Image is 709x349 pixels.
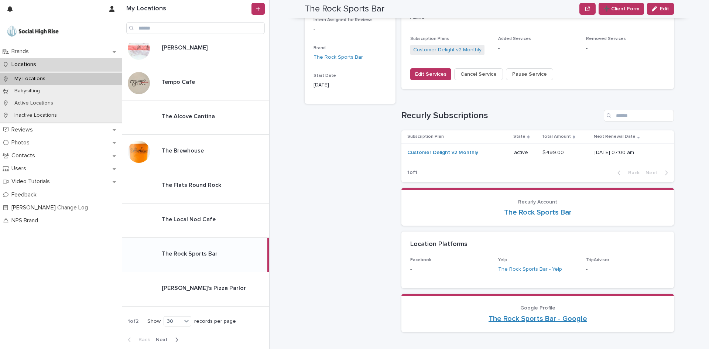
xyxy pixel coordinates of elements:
a: The Rock Sports BarThe Rock Sports Bar [122,238,269,272]
span: Intern Assigned for Reviews [314,18,373,22]
span: Cancel Service [460,71,497,78]
p: Next Renewal Date [594,133,636,141]
p: The Rock Sports Bar [162,249,219,257]
p: Reviews [8,126,39,133]
h1: Recurly Subscriptions [401,110,601,121]
span: Edit [660,6,669,11]
a: [PERSON_NAME]'s Pizza Parlor[PERSON_NAME]'s Pizza Parlor [122,272,269,307]
p: Brands [8,48,35,55]
p: [DATE] [314,81,387,89]
button: Edit Services [410,68,451,80]
img: o5DnuTxEQV6sW9jFYBBf [6,24,60,39]
input: Search [604,110,674,122]
a: Tempo CafeTempo Cafe [122,66,269,100]
h2: Location Platforms [410,240,467,249]
span: Added Services [498,37,531,41]
span: Facebook [410,258,431,262]
span: Back [134,337,150,342]
p: Users [8,165,32,172]
p: Feedback [8,191,42,198]
a: Customer Delight v2 Monthly [407,150,478,156]
p: [DATE] 07:00 am [595,150,662,156]
p: The Local Nod Cafe [162,215,217,223]
button: Next [153,336,184,343]
button: ➕ Client Form [599,3,644,15]
a: The Rock Sports Bar [314,54,363,61]
button: Back [612,170,643,176]
p: - [314,26,387,34]
p: The Flats Round Rock [162,180,223,189]
p: Active Locations [8,100,59,106]
span: ➕ Client Form [603,5,639,13]
p: Subscription Plan [407,133,444,141]
button: Edit [647,3,674,15]
p: State [513,133,525,141]
p: Total Amount [542,133,571,141]
p: Contacts [8,152,41,159]
p: Inactive Locations [8,112,63,119]
p: Photos [8,139,35,146]
span: Removed Services [586,37,626,41]
span: Edit Services [415,71,446,78]
a: The Rock Sports Bar [504,208,572,217]
span: Next [156,337,172,342]
p: Show [147,318,161,325]
p: [PERSON_NAME] Change Log [8,204,94,211]
span: Recurly Account [518,199,557,205]
span: Subscription Plans [410,37,449,41]
span: Next [645,170,662,175]
p: NPS Brand [8,217,44,224]
a: The Rock Sports Bar - Yelp [498,266,562,273]
p: active [514,150,537,156]
div: 30 [164,318,182,325]
p: - [586,45,665,52]
p: - [410,266,489,273]
p: The Brewhouse [162,146,205,154]
a: The Local Nod CafeThe Local Nod Cafe [122,203,269,238]
button: Next [643,170,674,176]
tr: Customer Delight v2 Monthly active$ 499.00$ 499.00 [DATE] 07:00 am [401,143,674,162]
p: [PERSON_NAME] [162,43,209,51]
p: 1 of 2 [122,312,144,331]
a: [PERSON_NAME][PERSON_NAME] [122,32,269,66]
a: Customer Delight v2 Monthly [413,46,482,54]
span: TripAdvisor [586,258,609,262]
a: The BrewhouseThe Brewhouse [122,135,269,169]
p: Locations [8,61,42,68]
a: The Flats Round RockThe Flats Round Rock [122,169,269,203]
p: records per page [194,318,236,325]
p: Tempo Cafe [162,77,196,86]
input: Search [126,22,265,34]
button: Back [122,336,153,343]
p: Video Tutorials [8,178,56,185]
span: Brand [314,46,326,50]
p: $ 499.00 [542,148,565,156]
span: Pause Service [512,71,547,78]
p: My Locations [8,76,51,82]
span: Google Profile [520,305,555,311]
p: - [498,45,577,52]
p: Babysitting [8,88,46,94]
button: Cancel Service [454,68,503,80]
a: The Alcove CantinaThe Alcove Cantina [122,100,269,135]
span: Start Date [314,73,336,78]
h2: The Rock Sports Bar [305,4,384,14]
p: [PERSON_NAME]'s Pizza Parlor [162,283,247,292]
span: Yelp [498,258,507,262]
span: Back [624,170,640,175]
a: The Rock Sports Bar - Google [489,314,587,323]
h1: My Locations [126,5,250,13]
button: Pause Service [506,68,553,80]
p: - [586,266,665,273]
p: The Alcove Cantina [162,112,216,120]
p: 1 of 1 [401,164,423,182]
